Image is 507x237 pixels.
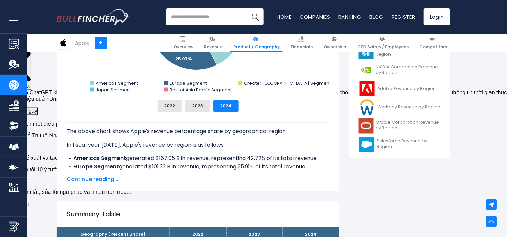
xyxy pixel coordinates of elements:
a: Login [424,8,450,25]
text: Greater [GEOGRAPHIC_DATA] Segment [244,80,331,86]
img: AAPL logo [57,36,70,49]
button: Search [247,8,264,25]
img: WDAY logo [359,100,375,115]
div: Apple [75,39,90,47]
a: Financials [288,34,316,52]
img: CRM logo [359,137,375,152]
a: + [95,37,107,49]
span: Financials [291,44,313,50]
span: Salesforce Revenue by Region [377,139,441,150]
text: Americas Segment [96,80,138,86]
a: NVIDIA Corporation Revenue by Region [354,61,445,80]
a: Blog [369,13,383,20]
p: The above chart shows Apple's revenue percentage share by geographical region. [67,128,329,136]
li: generated $66.95 B in revenue, representing 17.12% of its total revenue. [67,171,329,187]
a: Competitors [417,34,450,52]
a: CEO Salary / Employees [354,34,412,52]
a: Product / Geography [230,34,283,52]
span: Revenue [204,44,223,50]
span: CEO Salary / Employees [357,44,409,50]
text: Europe Segment [170,80,207,86]
button: 2023 [185,100,210,112]
span: NVIDIA Corporation Revenue by Region [376,64,441,76]
span: Product / Geography [233,44,280,50]
a: Go to homepage [57,9,129,25]
li: generated $101.33 B in revenue, representing 25.91% of its total revenue. [67,163,329,171]
text: 25.91 % [175,56,192,62]
a: Revenue [201,34,226,52]
img: ORCL logo [359,118,374,134]
img: Bullfincher logo [57,9,129,25]
a: Home [277,13,292,20]
b: Americas Segment [73,155,126,162]
span: Competitors [420,44,447,50]
span: Adobe Revenue by Region [377,86,436,92]
a: Salesforce Revenue by Region [354,135,445,154]
a: Workday Revenue by Region [354,98,445,117]
img: Ownership [9,121,19,131]
a: Companies [300,13,330,20]
a: Ownership [320,34,349,52]
span: Workday Revenue by Region [377,105,441,110]
span: Ownership [324,44,346,50]
span: Applied Materials Revenue by Region [376,46,441,57]
h2: Summary Table [67,209,329,219]
b: Greater [GEOGRAPHIC_DATA] Segment [73,171,183,179]
a: Register [392,13,415,20]
span: Overview [174,44,193,50]
p: In fiscal year [DATE], Apple's revenue by region is as follows: [67,141,329,149]
button: 2022 [158,100,182,112]
span: Oracle Corporation Revenue by Region [376,120,441,131]
text: Rest of Asia Pacific Segment [170,87,232,93]
li: generated $167.05 B in revenue, representing 42.72% of its total revenue. [67,155,329,163]
img: NVDA logo [359,63,374,78]
text: Japan Segment [96,87,131,93]
span: Continue reading... [67,176,329,184]
b: Europe Segment [73,163,119,171]
button: 2024 [213,100,239,112]
a: Oracle Corporation Revenue by Region [354,117,445,135]
a: Adobe Revenue by Region [354,80,445,98]
a: Ranking [338,13,361,20]
img: ADBE logo [359,81,375,96]
a: Overview [171,34,196,52]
